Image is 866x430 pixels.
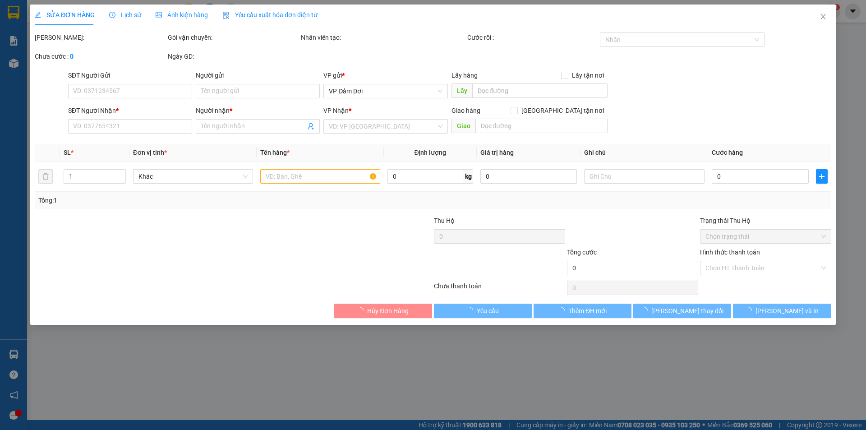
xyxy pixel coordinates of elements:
span: Giá trị hàng [480,149,514,156]
th: Ghi chú [581,144,708,162]
div: Tổng: 1 [38,195,334,205]
label: Hình thức thanh toán [700,249,760,256]
button: Yêu cầu [434,304,532,318]
button: [PERSON_NAME] và In [733,304,831,318]
span: Lấy tận nơi [568,70,608,80]
button: [PERSON_NAME] thay đổi [633,304,731,318]
li: Hotline: 02839552959 [84,33,377,45]
div: Cước rồi : [467,32,599,42]
span: kg [464,169,473,184]
span: Khác [138,170,248,183]
span: edit [35,12,41,18]
div: Trạng thái Thu Hộ [700,216,831,226]
span: Cước hàng [712,149,743,156]
span: Hủy Đơn Hàng [367,306,409,316]
span: [GEOGRAPHIC_DATA] tận nơi [518,106,608,116]
span: Yêu cầu xuất hóa đơn điện tử [222,11,318,18]
span: plus [816,173,827,180]
span: picture [156,12,162,18]
span: Lịch sử [109,11,141,18]
div: [PERSON_NAME]: [35,32,166,42]
span: Yêu cầu [477,306,499,316]
div: Gói vận chuyển: [168,32,299,42]
div: Nhân viên tạo: [301,32,465,42]
input: VD: Bàn, Ghế [260,169,380,184]
span: Tổng cước [567,249,597,256]
button: plus [816,169,828,184]
b: 0 [70,53,74,60]
span: [PERSON_NAME] và In [755,306,819,316]
button: delete [38,169,53,184]
div: SĐT Người Nhận [68,106,192,116]
button: Thêm ĐH mới [534,304,631,318]
button: Close [811,5,836,30]
div: Chưa cước : [35,51,166,61]
span: loading [558,307,568,314]
span: loading [641,307,651,314]
span: Đơn vị tính [133,149,167,156]
div: Ngày GD: [168,51,299,61]
span: Tên hàng [260,149,290,156]
b: GỬI : VP Đầm Dơi [11,65,109,80]
div: Người nhận [196,106,320,116]
span: clock-circle [109,12,115,18]
input: Dọc đường [475,119,608,133]
span: Ảnh kiện hàng [156,11,208,18]
span: close [820,13,827,20]
span: loading [746,307,755,314]
li: 26 Phó Cơ Điều, Phường 12 [84,22,377,33]
input: Ghi Chú [585,169,705,184]
span: user-add [308,123,315,130]
span: VP Đầm Dơi [329,84,442,98]
div: VP gửi [324,70,448,80]
span: Chọn trạng thái [705,230,826,243]
span: [PERSON_NAME] thay đổi [651,306,723,316]
span: Giao [451,119,475,133]
button: Hủy Đơn Hàng [334,304,432,318]
span: loading [357,307,367,314]
img: logo.jpg [11,11,56,56]
div: Người gửi [196,70,320,80]
span: SL [64,149,71,156]
span: Thêm ĐH mới [568,306,607,316]
div: Chưa thanh toán [433,281,566,297]
span: loading [467,307,477,314]
img: icon [222,12,230,19]
span: Lấy hàng [451,72,478,79]
span: SỬA ĐƠN HÀNG [35,11,95,18]
span: Thu Hộ [434,217,455,224]
input: Dọc đường [472,83,608,98]
span: Giao hàng [451,107,480,114]
div: SĐT Người Gửi [68,70,192,80]
span: Định lượng [415,149,447,156]
span: VP Nhận [324,107,349,114]
span: Lấy [451,83,472,98]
